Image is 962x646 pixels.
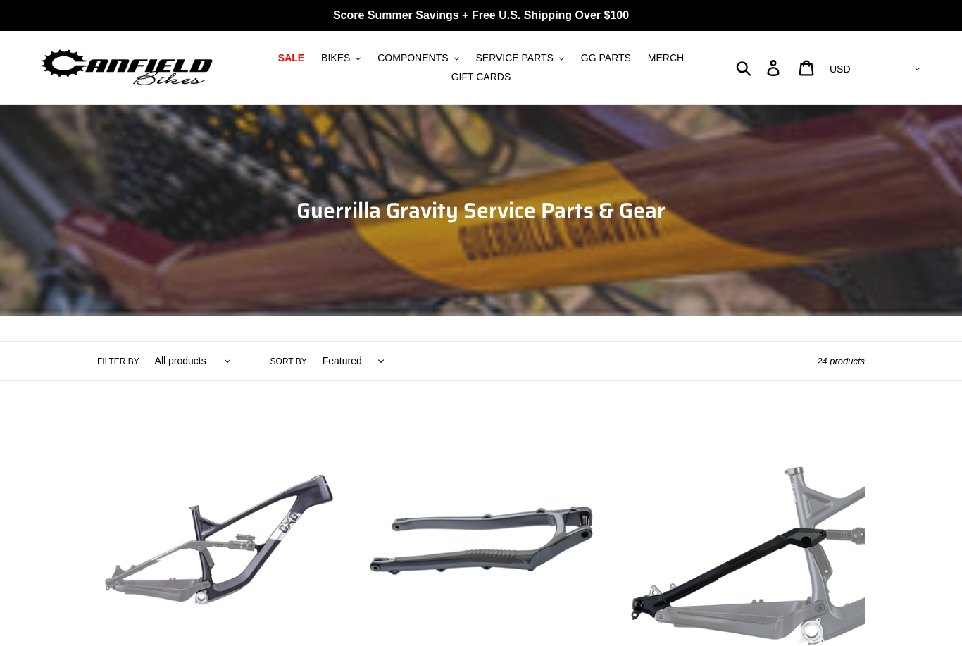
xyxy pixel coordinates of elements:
img: Canfield Bikes [39,46,215,90]
span: SALE [278,52,304,64]
button: BIKES [314,49,368,68]
span: BIKES [321,52,350,64]
span: COMPONENTS [377,52,448,64]
a: MERCH [641,49,691,68]
button: SERVICE PARTS [468,49,570,68]
label: Sort by [270,355,307,368]
span: GG PARTS [581,52,631,64]
a: GIFT CARDS [444,68,518,87]
a: GG PARTS [574,49,638,68]
span: SERVICE PARTS [475,52,553,64]
span: MERCH [648,52,684,64]
button: COMPONENTS [370,49,466,68]
label: Filter by [97,355,139,368]
span: Guerrilla Gravity Service Parts & Gear [296,194,666,227]
span: GIFT CARDS [451,71,511,83]
a: SALE [271,49,311,68]
span: 24 products [817,356,865,366]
